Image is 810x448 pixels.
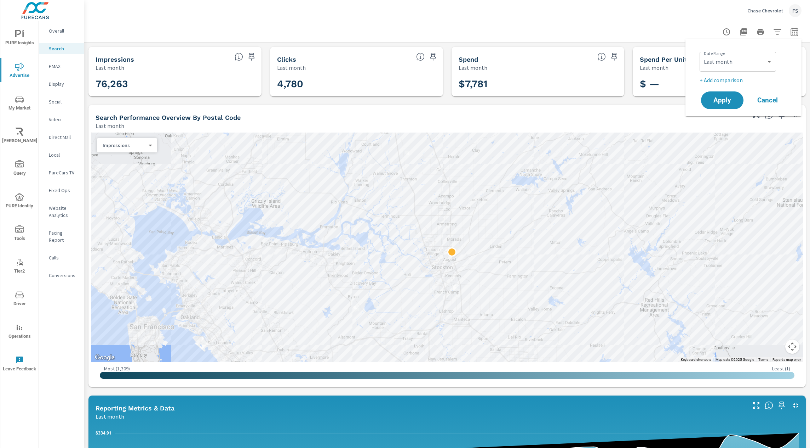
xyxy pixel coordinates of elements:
[701,91,743,109] button: Apply
[2,356,36,373] span: Leave Feedback
[597,52,606,61] span: The amount of money spent on advertising during the period.
[0,21,39,380] div: nav menu
[96,78,254,90] h3: 76,263
[39,185,84,196] div: Fixed Ops
[246,51,257,62] span: Save this to your personalized report
[746,91,789,109] button: Cancel
[277,78,436,90] h3: 4,780
[459,56,478,63] h5: Spend
[39,43,84,54] div: Search
[459,63,487,72] p: Last month
[49,63,78,70] p: PMAX
[96,431,111,436] text: $334.91
[49,45,78,52] p: Search
[49,229,78,243] p: Pacing Report
[770,25,785,39] button: Apply Filters
[2,95,36,112] span: My Market
[459,78,617,90] h3: $7,781
[700,76,790,84] p: + Add comparison
[785,340,799,354] button: Map camera controls
[640,56,703,63] h5: Spend Per Unit Sold
[2,193,36,210] span: PURE Identity
[96,114,241,121] h5: Search Performance Overview By Postal Code
[93,353,116,362] a: Open this area in Google Maps (opens a new window)
[2,128,36,145] span: [PERSON_NAME]
[49,187,78,194] p: Fixed Ops
[753,25,768,39] button: Print Report
[96,63,124,72] p: Last month
[39,203,84,220] div: Website Analytics
[49,272,78,279] p: Conversions
[39,132,84,142] div: Direct Mail
[772,358,801,362] a: Report a map error
[277,63,306,72] p: Last month
[772,365,790,372] p: Least ( 1 )
[39,26,84,36] div: Overall
[2,258,36,275] span: Tier2
[49,134,78,141] p: Direct Mail
[751,400,762,411] button: Make Fullscreen
[96,122,124,130] p: Last month
[39,114,84,125] div: Video
[753,97,782,103] span: Cancel
[2,291,36,308] span: Driver
[2,30,36,47] span: PURE Insights
[716,358,754,362] span: Map data ©2025 Google
[49,169,78,176] p: PureCars TV
[39,252,84,263] div: Calls
[93,353,116,362] img: Google
[39,96,84,107] div: Social
[39,228,84,245] div: Pacing Report
[235,52,243,61] span: The number of times an ad was shown on your behalf.
[96,412,124,421] p: Last month
[39,150,84,160] div: Local
[2,160,36,178] span: Query
[96,404,174,412] h5: Reporting Metrics & Data
[776,400,787,411] span: Save this to your personalized report
[789,4,802,17] div: FS
[640,63,668,72] p: Last month
[39,167,84,178] div: PureCars TV
[681,357,711,362] button: Keyboard shortcuts
[49,254,78,261] p: Calls
[758,358,768,362] a: Terms
[747,7,783,14] p: Chase Chevrolet
[49,27,78,34] p: Overall
[416,52,425,61] span: The number of times an ad was clicked by a consumer.
[2,323,36,341] span: Operations
[640,78,799,90] h3: $ —
[97,142,151,149] div: Impressions
[790,400,802,411] button: Minimize Widget
[277,56,296,63] h5: Clicks
[103,142,146,149] p: Impressions
[2,62,36,80] span: Advertise
[96,56,134,63] h5: Impressions
[708,97,736,103] span: Apply
[765,401,773,410] span: Understand Search data over time and see how metrics compare to each other.
[49,98,78,105] p: Social
[49,116,78,123] p: Video
[39,79,84,89] div: Display
[39,270,84,281] div: Conversions
[39,61,84,72] div: PMAX
[49,151,78,158] p: Local
[2,225,36,243] span: Tools
[49,205,78,219] p: Website Analytics
[49,80,78,88] p: Display
[609,51,620,62] span: Save this to your personalized report
[104,365,130,372] p: Most ( 1,309 )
